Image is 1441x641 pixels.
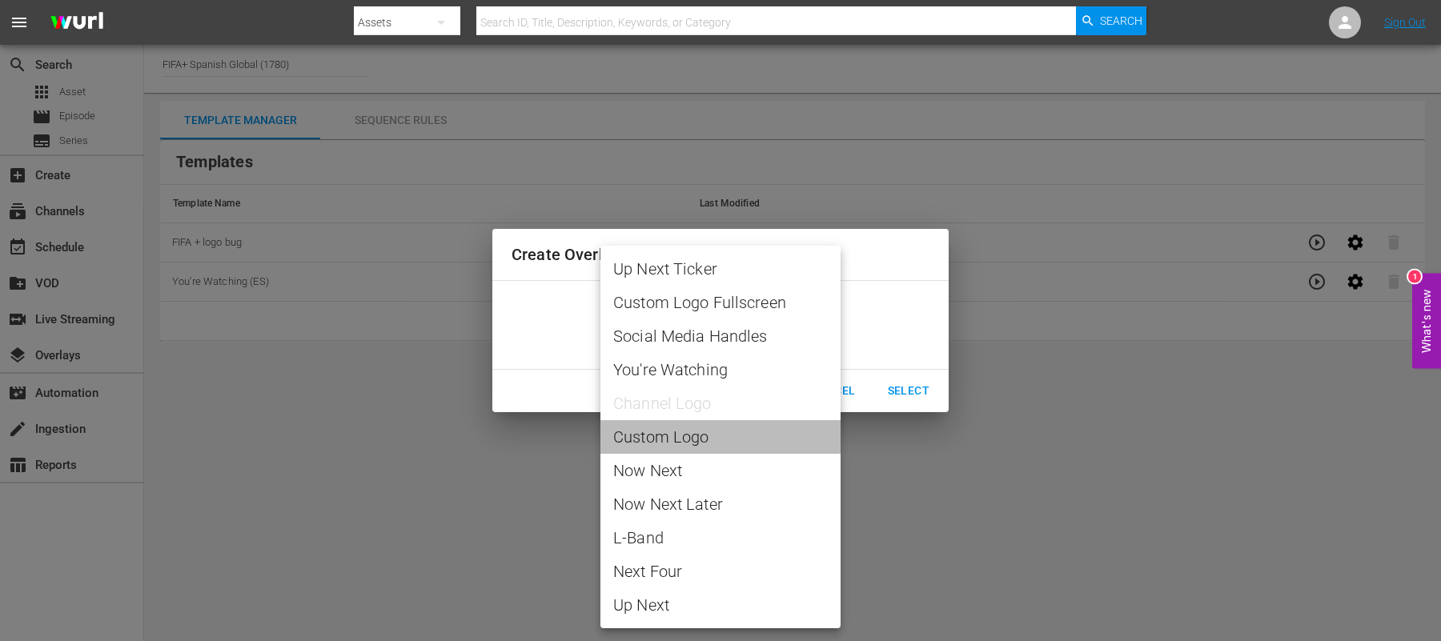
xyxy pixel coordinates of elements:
span: Custom Logo [613,425,828,449]
span: Up Next Ticker [613,257,828,281]
span: menu [10,13,29,32]
button: Open Feedback Widget [1412,273,1441,368]
span: Social Media Handles [613,324,828,348]
span: You're Watching [613,358,828,382]
a: Sign Out [1384,16,1426,29]
div: 1 [1408,270,1421,282]
span: Now Next [613,459,828,483]
span: Up Next [613,593,828,617]
img: ans4CAIJ8jUAAAAAAAAAAAAAAAAAAAAAAAAgQb4GAAAAAAAAAAAAAAAAAAAAAAAAJMjXAAAAAAAAAAAAAAAAAAAAAAAAgAT5G... [38,4,115,42]
span: Now Next Later [613,492,828,516]
span: Next Four [613,559,828,583]
span: Custom Logo Fullscreen [613,290,828,314]
span: Search [1100,6,1142,35]
span: No channel bug image set [613,391,828,415]
span: L-Band [613,526,828,550]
